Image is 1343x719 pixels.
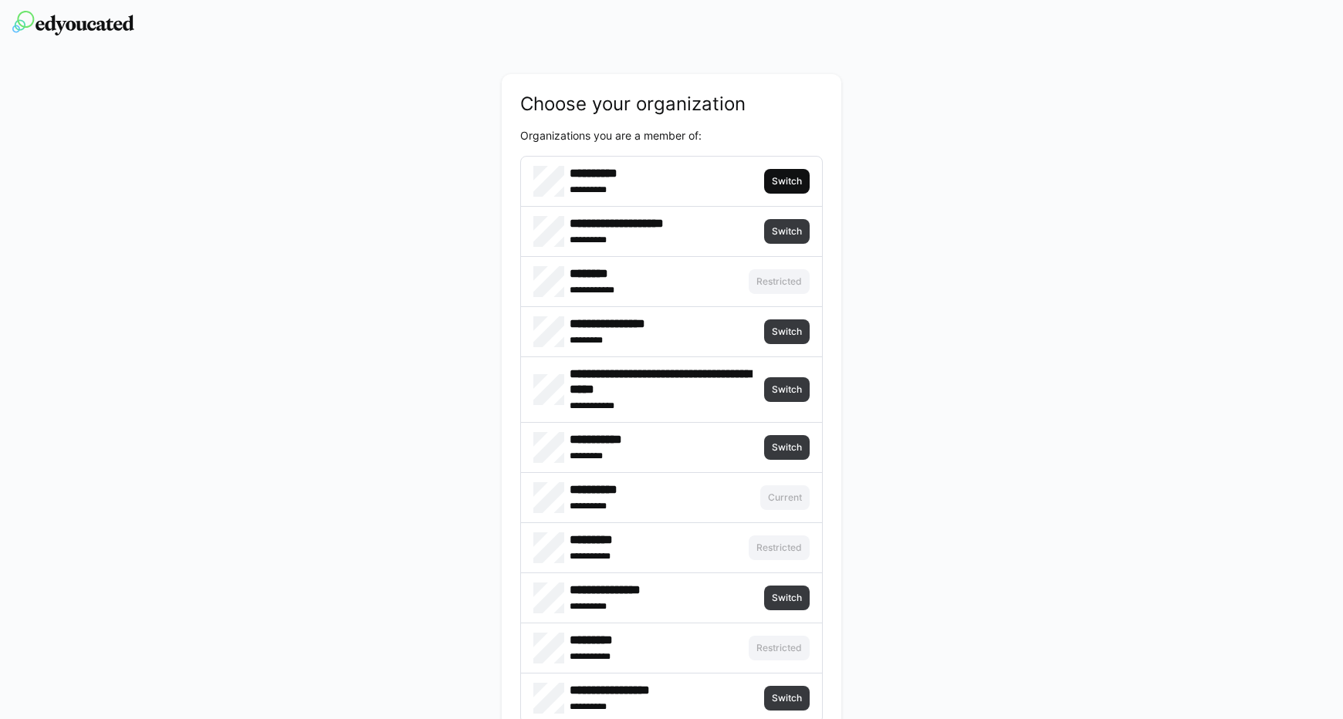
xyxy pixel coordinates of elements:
button: Switch [764,319,810,344]
span: Switch [770,225,803,238]
img: edyoucated [12,11,134,35]
button: Restricted [749,269,810,294]
span: Restricted [755,542,803,554]
span: Switch [770,175,803,187]
span: Switch [770,326,803,338]
span: Current [766,491,803,504]
button: Switch [764,435,810,460]
span: Switch [770,383,803,396]
button: Switch [764,586,810,610]
p: Organizations you are a member of: [520,128,823,143]
span: Switch [770,441,803,454]
button: Switch [764,219,810,244]
button: Current [760,485,810,510]
button: Restricted [749,535,810,560]
span: Restricted [755,275,803,288]
button: Switch [764,169,810,194]
h2: Choose your organization [520,93,823,116]
span: Switch [770,692,803,704]
span: Switch [770,592,803,604]
button: Restricted [749,636,810,660]
button: Switch [764,686,810,711]
button: Switch [764,377,810,402]
span: Restricted [755,642,803,654]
